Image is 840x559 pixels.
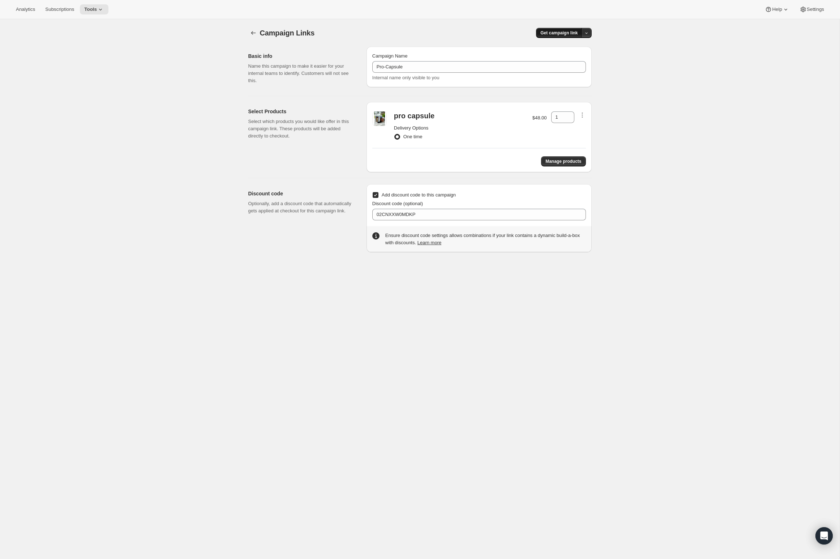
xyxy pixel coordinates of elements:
input: Enter code [372,209,586,220]
span: Manage products [545,158,581,164]
span: Analytics [16,7,35,12]
span: Discount code (optional) [372,201,423,206]
p: $48.00 [532,114,547,122]
button: Analytics [12,4,39,14]
span: One time [403,134,423,139]
div: Open Intercom Messenger [815,527,833,545]
button: Subscriptions [41,4,78,14]
span: Tools [84,7,97,12]
div: Ensure discount code settings allows combinations if your link contains a dynamic build-a-box wit... [385,232,586,246]
h2: Discount code [248,190,355,197]
p: Optionally, add a discount code that automatically gets applied at checkout for this campaign link. [248,200,355,215]
span: Settings [807,7,824,12]
div: pro capsule [394,111,434,120]
button: Manage products [541,156,586,166]
a: Learn more [417,240,441,245]
span: Add discount code to this campaign [382,192,456,198]
span: Help [772,7,782,12]
span: Internal name only visible to you [372,75,440,80]
button: Get campaign link [536,28,582,38]
input: Example: Seasonal campaign [372,61,586,73]
p: Name this campaign to make it easier for your internal teams to identify. Customers will not see ... [248,63,355,84]
button: Settings [795,4,828,14]
span: Campaign Name [372,53,408,59]
span: Subscriptions [45,7,74,12]
button: Help [760,4,793,14]
span: Get campaign link [540,30,578,36]
span: Campaign Links [260,29,315,37]
h2: Delivery Options [394,124,525,132]
h2: Select Products [248,108,355,115]
p: Select which products you would like offer in this campaign link. These products will be added di... [248,118,355,140]
button: Tools [80,4,108,14]
h2: Basic info [248,52,355,60]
